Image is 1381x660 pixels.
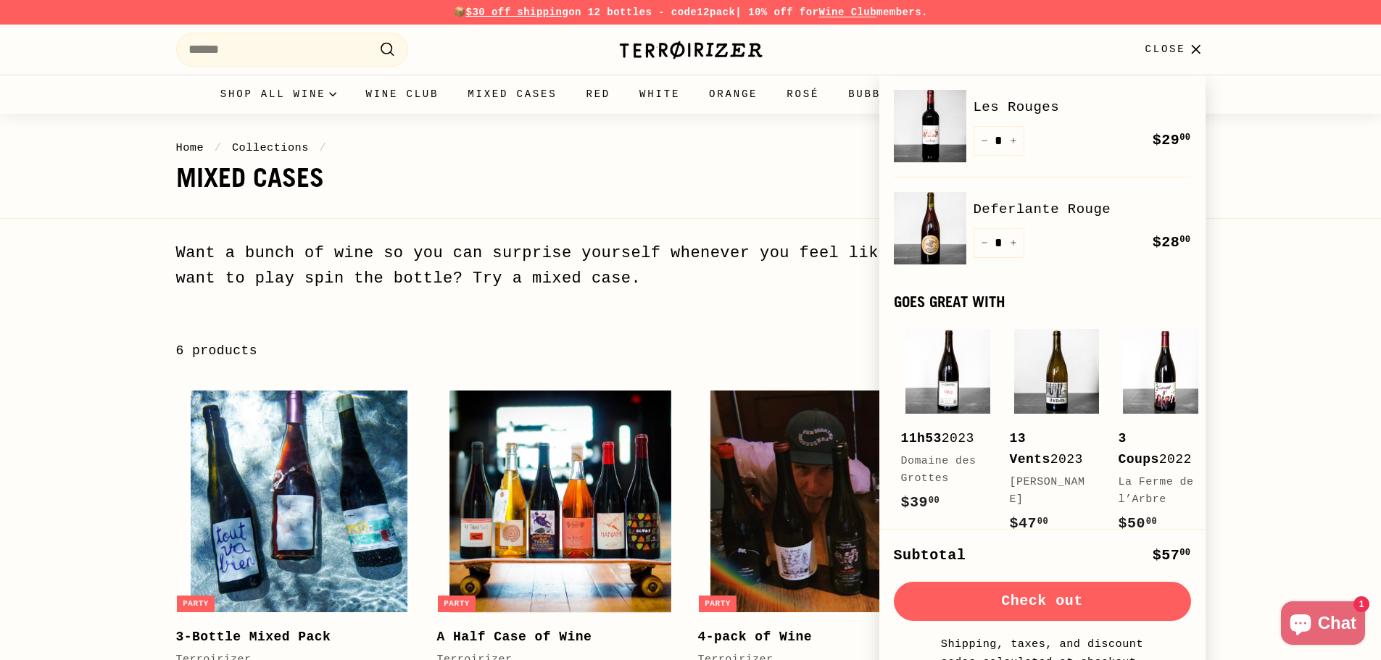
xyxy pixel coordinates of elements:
span: $39 [901,494,940,511]
span: $28 [1153,234,1191,251]
strong: 12pack [697,7,735,18]
span: $29 [1153,132,1191,149]
a: 13 Vents2023[PERSON_NAME] [1010,325,1104,550]
div: Want a bunch of wine so you can surprise yourself whenever you feel like it? Having friends over ... [176,241,1206,291]
a: Wine Club [351,75,453,114]
a: Home [176,141,204,154]
b: 3 Coups [1119,431,1159,467]
a: Les Rouges [974,96,1191,118]
a: Collections [232,141,309,154]
a: White [625,75,694,114]
summary: Shop all wine [206,75,352,114]
b: 11h53 [901,431,942,446]
a: Bubbles [834,75,919,114]
a: 3 Coups2022La Ferme de l’Arbre [1119,325,1213,550]
a: Deferlante Rouge [974,199,1191,220]
b: 3-Bottle Mixed Pack [176,630,331,644]
div: Party [699,596,737,612]
div: [PERSON_NAME] [1010,474,1090,509]
sup: 00 [929,496,940,506]
b: 13 Vents [1010,431,1050,467]
button: Reduce item quantity by one [974,228,995,258]
div: Party [177,596,215,612]
div: 6 products [176,341,691,362]
sup: 00 [1037,517,1048,527]
div: Party [438,596,476,612]
div: Primary [147,75,1235,114]
inbox-online-store-chat: Shopify online store chat [1277,601,1369,648]
p: 📦 on 12 bottles - code | 10% off for members. [176,4,1206,20]
img: Les Rouges [894,90,966,162]
div: Subtotal [894,544,966,567]
div: La Ferme de l’Arbre [1119,474,1198,509]
sup: 00 [1179,133,1190,143]
img: Deferlante Rouge [894,192,966,264]
div: 2022 [1119,428,1198,470]
a: Wine Club [818,7,876,18]
h1: Mixed Cases [176,164,1206,193]
sup: 00 [1179,548,1190,558]
a: Red [571,75,625,114]
div: Domaine des Grottes [901,453,981,488]
div: $57 [1153,544,1191,567]
button: Close [1136,28,1214,71]
div: Goes great with [894,293,1191,310]
b: A Half Case of Wine [437,630,592,644]
div: 2023 [901,428,981,449]
nav: breadcrumbs [176,139,1206,156]
a: Orange [694,75,772,114]
button: Increase item quantity by one [1003,228,1024,258]
div: 2023 [1010,428,1090,470]
span: $47 [1010,515,1049,532]
a: Rosé [772,75,834,114]
sup: 00 [1146,517,1157,527]
span: $30 off shipping [466,7,569,18]
button: Reduce item quantity by one [974,126,995,156]
button: Increase item quantity by one [1003,126,1024,156]
a: 11h532023Domaine des Grottes [901,325,995,529]
span: Close [1145,41,1185,57]
span: $50 [1119,515,1158,532]
span: / [316,141,331,154]
b: 4-pack of Wine [698,630,813,644]
sup: 00 [1179,235,1190,245]
button: Check out [894,582,1191,621]
span: / [211,141,225,154]
a: Mixed Cases [453,75,571,114]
